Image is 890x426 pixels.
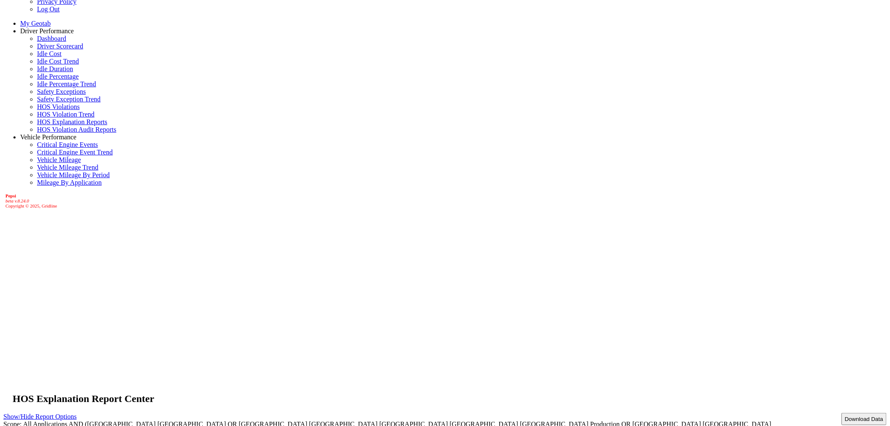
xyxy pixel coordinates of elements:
[37,156,81,163] a: Vehicle Mileage
[37,103,79,110] a: HOS Violations
[37,149,113,156] a: Critical Engine Event Trend
[37,179,102,186] a: Mileage By Application
[37,50,61,57] a: Idle Cost
[37,65,73,72] a: Idle Duration
[5,198,29,203] i: beta v.8.24.0
[20,20,50,27] a: My Geotab
[37,126,117,133] a: HOS Violation Audit Reports
[37,118,107,125] a: HOS Explanation Reports
[37,171,110,178] a: Vehicle Mileage By Period
[37,5,60,13] a: Log Out
[37,58,79,65] a: Idle Cost Trend
[37,111,95,118] a: HOS Violation Trend
[37,35,66,42] a: Dashboard
[37,80,96,88] a: Idle Percentage Trend
[5,193,16,198] b: Pepsi
[37,164,98,171] a: Vehicle Mileage Trend
[20,133,77,141] a: Vehicle Performance
[37,73,79,80] a: Idle Percentage
[5,193,887,208] div: Copyright © 2025, Gridline
[37,96,101,103] a: Safety Exception Trend
[37,141,98,148] a: Critical Engine Events
[37,88,86,95] a: Safety Exceptions
[37,43,83,50] a: Driver Scorecard
[3,411,77,422] a: Show/Hide Report Options
[13,393,887,405] h2: HOS Explanation Report Center
[20,27,74,35] a: Driver Performance
[842,413,887,425] button: Download Data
